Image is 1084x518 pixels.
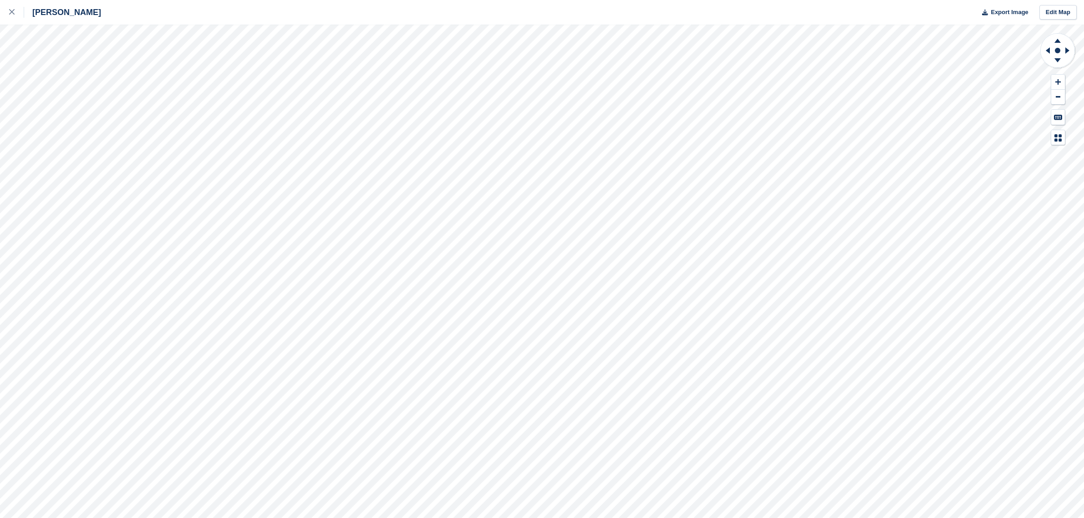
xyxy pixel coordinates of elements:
[1051,75,1065,90] button: Zoom In
[1039,5,1077,20] a: Edit Map
[1051,90,1065,105] button: Zoom Out
[24,7,101,18] div: [PERSON_NAME]
[991,8,1028,17] span: Export Image
[977,5,1028,20] button: Export Image
[1051,130,1065,145] button: Map Legend
[1051,110,1065,125] button: Keyboard Shortcuts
